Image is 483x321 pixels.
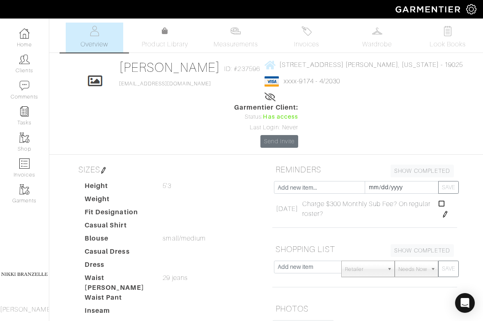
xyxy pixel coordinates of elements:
[78,194,156,207] dt: Weight
[224,64,260,74] span: ID: #237596
[136,26,194,49] a: Product Library
[455,293,475,313] div: Open Intercom Messenger
[279,61,463,69] span: [STREET_ADDRESS] [PERSON_NAME], [US_STATE] - 19025
[78,306,156,319] dt: Inseam
[442,211,448,218] img: pen-cf24a1663064a2ec1b9c1bd2387e9de7a2fa800b781884d57f21acf72779bad2.png
[276,204,298,214] span: [DATE]
[89,26,99,36] img: basicinfo-40fd8af6dae0f16599ec9e87c0ef1c0a1fdea2edbe929e3d69a839185d80c458.svg
[119,60,221,75] a: [PERSON_NAME]
[438,181,459,194] button: SAVE
[372,26,382,36] img: wardrobe-487a4870c1b7c33e795ec22d11cfc2ed9d08956e64fb3008fe2437562e282088.svg
[19,184,30,195] img: garments-icon-b7da505a4dc4fd61783c78ac3ca0ef83fa9d6f193b1c9dc38574b1d14d53ca28.png
[278,23,335,53] a: Invoices
[362,39,392,49] span: Wardrobe
[264,60,463,70] a: [STREET_ADDRESS] [PERSON_NAME], [US_STATE] - 19025
[466,4,476,14] img: gear-icon-white-bd11855cb880d31180b6d7d6211b90ccbf57a29d726f0c71d8c61bd08dd39cc2.png
[234,112,298,122] div: Status:
[348,23,406,53] a: Wardrobe
[430,39,466,49] span: Look Books
[263,112,298,122] span: Has access
[100,167,107,174] img: pen-cf24a1663064a2ec1b9c1bd2387e9de7a2fa800b781884d57f21acf72779bad2.png
[78,260,156,273] dt: Dress
[78,293,156,306] dt: Waist Pant
[284,78,340,85] a: xxxx-9174 - 4/2030
[78,220,156,234] dt: Casual Shirt
[75,161,260,178] h5: SIZES
[272,161,457,178] h5: REMINDERS
[142,39,188,49] span: Product Library
[163,181,171,191] span: 5'3
[163,273,187,283] span: 29 jeans
[19,158,30,169] img: orders-icon-0abe47150d42831381b5fb84f609e132dff9fe21cb692f30cb5eec754e2cba89.png
[80,39,108,49] span: Overview
[78,234,156,247] dt: Blouse
[66,23,123,53] a: Overview
[78,181,156,194] dt: Height
[234,123,298,132] div: Last Login: Never
[163,234,206,243] span: small/medium
[234,103,298,112] span: Garmentier Client:
[19,54,30,64] img: clients-icon-6bae9207a08558b7cb47a8932f037763ab4055f8c8b6bfacd5dc20c3e0201464.png
[345,261,384,277] span: Retailer
[301,26,312,36] img: orders-27d20c2124de7fd6de4e0e44c1d41de31381a507db9b33961299e4e07d508b8c.svg
[419,23,476,53] a: Look Books
[78,247,156,260] dt: Casual Dress
[398,261,427,277] span: Needs Now
[207,23,265,53] a: Measurements
[272,300,457,317] h5: PHOTOS
[19,28,30,39] img: dashboard-icon-dbcd8f5a0b271acd01030246c82b418ddd0df26cd7fceb0bd07c9910d44c42f6.png
[19,80,30,91] img: comment-icon-a0a6a9ef722e966f86d9cbdc48e553b5cf19dbc54f86b18d962a5391bc8f6eb6.png
[302,199,435,219] span: Charge $300 Monthly Sub Fee? On regular roster?
[274,261,342,273] input: Add new item
[391,165,454,177] a: SHOW COMPLETED
[19,133,30,143] img: garments-icon-b7da505a4dc4fd61783c78ac3ca0ef83fa9d6f193b1c9dc38574b1d14d53ca28.png
[391,244,454,257] a: SHOW COMPLETED
[391,2,466,16] img: garmentier-logo-header-white-b43fb05a5012e4ada735d5af1a66efaba907eab6374d6393d1fbf88cb4ef424d.png
[230,26,241,36] img: measurements-466bbee1fd09ba9460f595b01e5d73f9e2bff037440d3c8f018324cb6cdf7a4a.svg
[274,181,365,194] input: Add new item...
[264,76,279,87] img: visa-934b35602734be37eb7d5d7e5dbcd2044c359bf20a24dc3361ca3fa54326a8a7.png
[214,39,258,49] span: Measurements
[272,241,457,257] h5: SHOPPING LIST
[19,106,30,117] img: reminder-icon-8004d30b9f0a5d33ae49ab947aed9ed385cf756f9e5892f1edd6e32f2345188e.png
[78,273,156,293] dt: Waist [PERSON_NAME]
[260,135,298,148] a: Send Invite
[443,26,453,36] img: todo-9ac3debb85659649dc8f770b8b6100bb5dab4b48dedcbae339e5042a72dfd3cc.svg
[294,39,319,49] span: Invoices
[119,81,211,87] a: [EMAIL_ADDRESS][DOMAIN_NAME]
[78,207,156,220] dt: Fit Designation
[438,261,459,277] button: SAVE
